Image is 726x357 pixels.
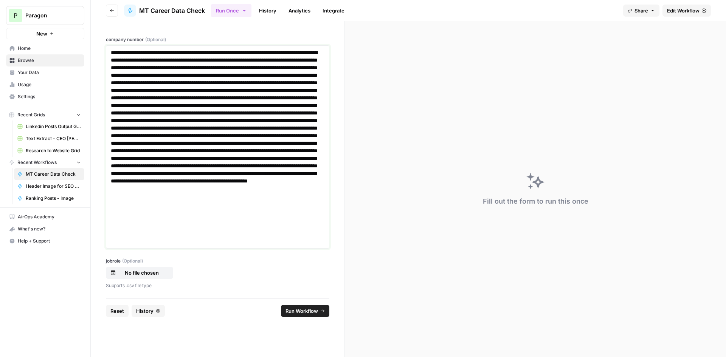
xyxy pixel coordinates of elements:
[211,4,251,17] button: Run Once
[6,91,84,103] a: Settings
[6,66,84,79] a: Your Data
[6,42,84,54] a: Home
[623,5,659,17] button: Share
[26,171,81,178] span: MT Career Data Check
[6,79,84,91] a: Usage
[662,5,711,17] a: Edit Workflow
[14,133,84,145] a: Text Extract - CEO [PERSON_NAME]
[145,36,166,43] span: (Optional)
[106,267,173,279] button: No file chosen
[6,235,84,247] button: Help + Support
[254,5,281,17] a: History
[18,45,81,52] span: Home
[6,54,84,66] a: Browse
[18,57,81,64] span: Browse
[26,195,81,202] span: Ranking Posts - Image
[18,238,81,244] span: Help + Support
[318,5,349,17] a: Integrate
[118,269,166,277] p: No file chosen
[110,307,124,315] span: Reset
[124,5,205,17] a: MT Career Data Check
[26,135,81,142] span: Text Extract - CEO [PERSON_NAME]
[106,258,329,264] label: jobrole
[17,159,57,166] span: Recent Workflows
[14,168,84,180] a: MT Career Data Check
[139,6,205,15] span: MT Career Data Check
[14,121,84,133] a: Linkedin Posts Output Grid
[284,5,315,17] a: Analytics
[18,81,81,88] span: Usage
[14,145,84,157] a: Research to Website Grid
[6,109,84,121] button: Recent Grids
[6,157,84,168] button: Recent Workflows
[285,307,318,315] span: Run Workflow
[6,211,84,223] a: AirOps Academy
[36,30,47,37] span: New
[6,223,84,235] button: What's new?
[26,183,81,190] span: Header Image for SEO Article
[14,11,17,20] span: P
[634,7,648,14] span: Share
[14,192,84,204] a: Ranking Posts - Image
[6,28,84,39] button: New
[483,196,588,207] div: Fill out the form to run this once
[106,282,329,289] p: Supports .csv file type
[667,7,700,14] span: Edit Workflow
[26,123,81,130] span: Linkedin Posts Output Grid
[18,69,81,76] span: Your Data
[132,305,165,317] button: History
[122,258,143,264] span: (Optional)
[14,180,84,192] a: Header Image for SEO Article
[17,111,45,118] span: Recent Grids
[281,305,329,317] button: Run Workflow
[18,93,81,100] span: Settings
[106,305,129,317] button: Reset
[6,6,84,25] button: Workspace: Paragon
[25,12,71,19] span: Paragon
[106,36,329,43] label: company number
[26,147,81,154] span: Research to Website Grid
[18,213,81,220] span: AirOps Academy
[136,307,154,315] span: History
